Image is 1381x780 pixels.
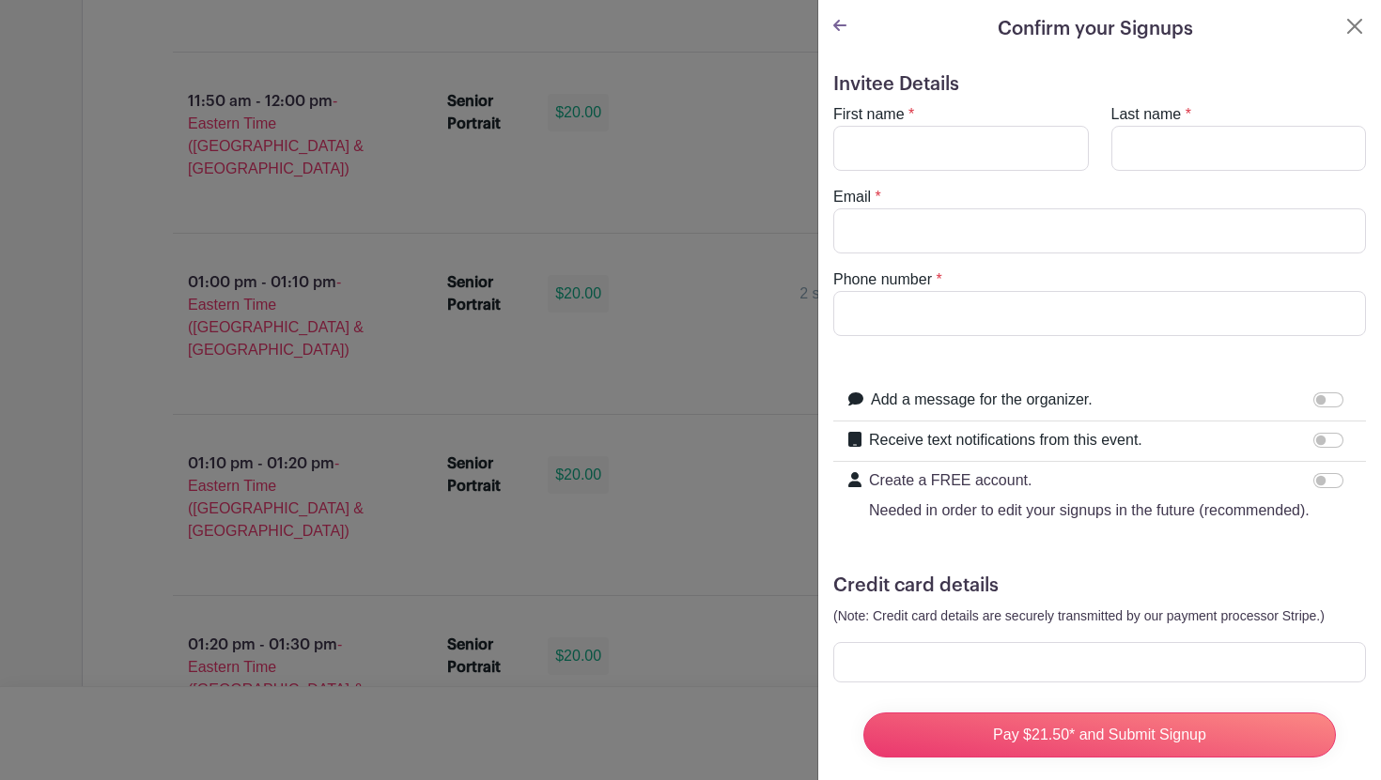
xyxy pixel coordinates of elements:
[1111,103,1182,126] label: Last name
[833,268,932,291] label: Phone number
[998,15,1193,43] h5: Confirm your Signups
[863,712,1336,757] input: Pay $21.50* and Submit Signup
[833,73,1366,96] h5: Invitee Details
[871,389,1093,411] label: Add a message for the organizer.
[833,186,871,208] label: Email
[833,608,1325,623] small: (Note: Credit card details are securely transmitted by our payment processor Stripe.)
[833,574,1366,597] h5: Credit card details
[869,469,1310,492] p: Create a FREE account.
[869,429,1142,451] label: Receive text notifications from this event.
[869,499,1310,522] p: Needed in order to edit your signups in the future (recommended).
[833,103,905,126] label: First name
[1343,15,1366,38] button: Close
[846,653,1354,671] iframe: Secure card payment input frame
